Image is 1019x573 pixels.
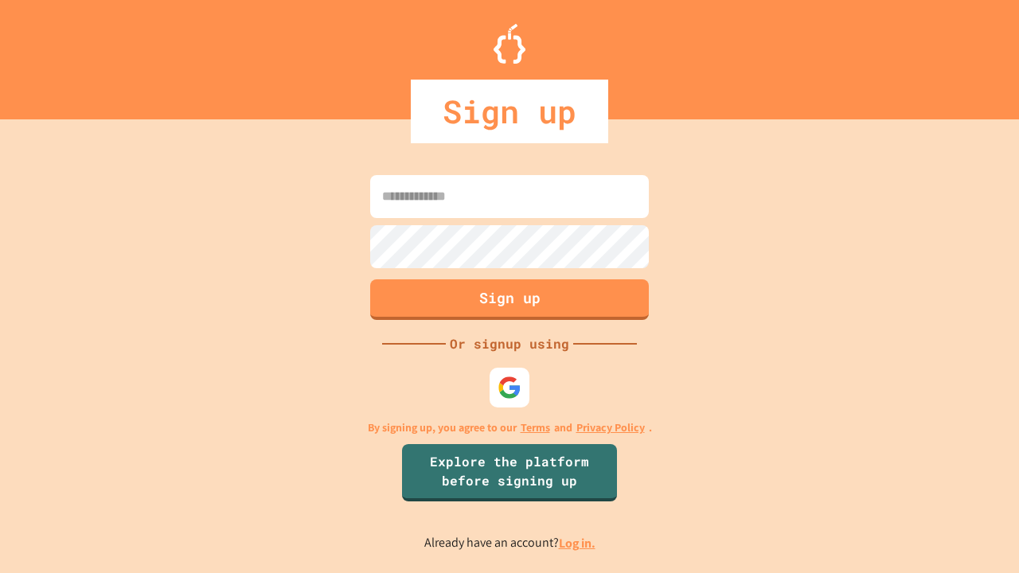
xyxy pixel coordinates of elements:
[446,334,573,353] div: Or signup using
[576,419,645,436] a: Privacy Policy
[411,80,608,143] div: Sign up
[424,533,595,553] p: Already have an account?
[559,535,595,552] a: Log in.
[521,419,550,436] a: Terms
[402,444,617,501] a: Explore the platform before signing up
[498,376,521,400] img: google-icon.svg
[494,24,525,64] img: Logo.svg
[368,419,652,436] p: By signing up, you agree to our and .
[370,279,649,320] button: Sign up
